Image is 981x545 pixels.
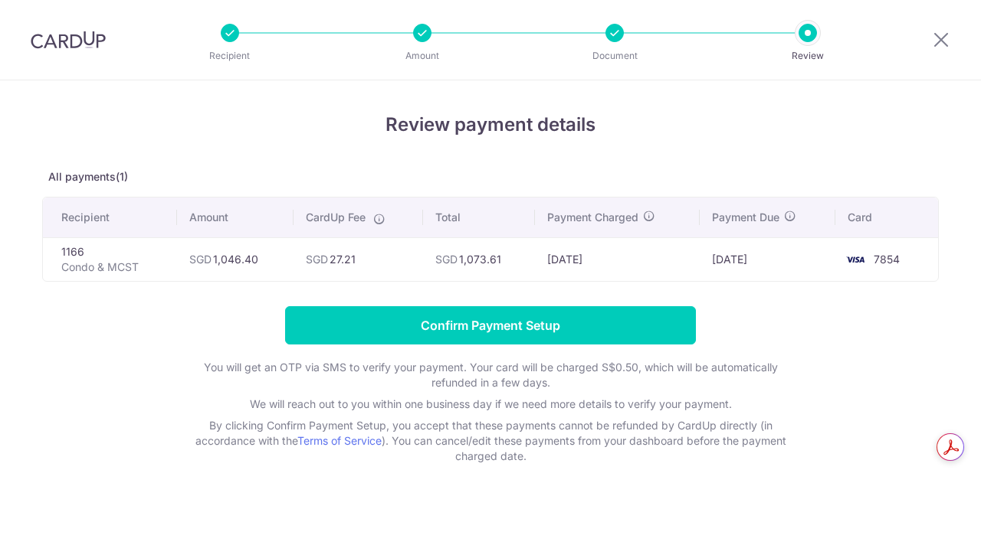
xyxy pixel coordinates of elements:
[423,237,536,281] td: 1,073.61
[294,237,423,281] td: 27.21
[177,237,294,281] td: 1,046.40
[423,197,536,237] th: Total
[535,237,700,281] td: [DATE]
[835,197,938,237] th: Card
[177,197,294,237] th: Amount
[184,397,797,412] p: We will reach out to you within one business day if we need more details to verify your payment.
[700,237,835,281] td: [DATE]
[297,434,382,447] a: Terms of Service
[874,253,900,266] span: 7854
[184,418,797,464] p: By clicking Confirm Payment Setup, you accept that these payments cannot be refunded by CardUp di...
[840,250,871,269] img: <span class="translation_missing" title="translation missing: en.account_steps.new_confirm_form.b...
[31,31,106,49] img: CardUp
[712,210,779,225] span: Payment Due
[306,210,366,225] span: CardUp Fee
[61,259,165,275] p: Condo & MCST
[366,48,479,64] p: Amount
[42,169,939,184] p: All payments(1)
[43,237,177,281] td: 1166
[558,48,671,64] p: Document
[306,253,328,266] span: SGD
[43,197,177,237] th: Recipient
[547,210,638,225] span: Payment Charged
[184,360,797,390] p: You will get an OTP via SMS to verify your payment. Your card will be charged S$0.50, which will ...
[285,306,696,344] input: Confirm Payment Setup
[173,48,287,64] p: Recipient
[882,499,966,537] iframe: Opens a widget where you can find more information
[42,111,939,139] h4: Review payment details
[751,48,865,64] p: Review
[189,253,212,266] span: SGD
[435,253,458,266] span: SGD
